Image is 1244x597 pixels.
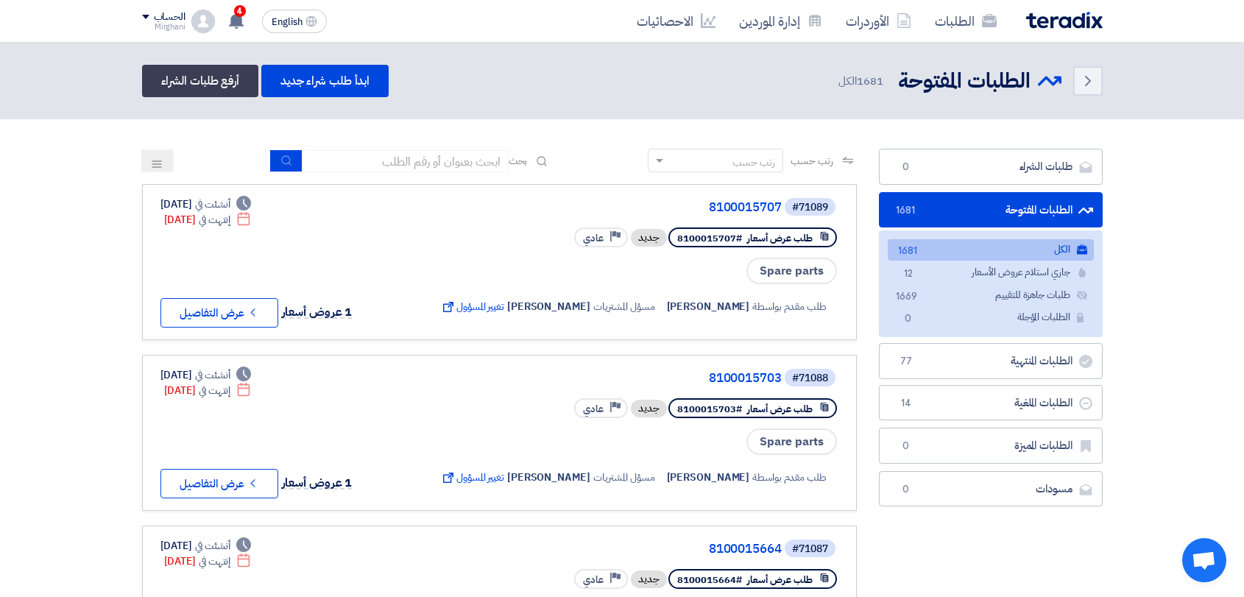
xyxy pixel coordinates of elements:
input: ابحث بعنوان أو رقم الطلب [303,150,509,172]
h2: الطلبات المفتوحة [898,67,1031,96]
span: تغيير المسؤول [440,470,504,485]
span: طلب مقدم بواسطة [752,470,827,485]
div: [DATE] [160,538,252,554]
div: [DATE] [164,383,252,398]
span: 1669 [900,289,917,305]
img: profile_test.png [191,10,215,33]
span: طلب مقدم بواسطة [752,299,827,314]
button: عرض التفاصيل [160,298,278,328]
a: الاحصائيات [625,4,727,38]
span: [PERSON_NAME] [667,299,750,314]
span: مسؤل المشتريات [593,470,655,485]
span: #8100015703 [677,402,742,416]
a: 8100015707 [487,201,782,214]
span: 12 [900,266,917,282]
div: جديد [631,229,667,247]
a: جاري استلام عروض الأسعار [888,262,1094,283]
span: إنتهت في [199,383,230,398]
div: [DATE] [164,212,252,227]
span: 0 [900,311,917,327]
a: 8100015664 [487,543,782,556]
a: الطلبات الملغية14 [879,385,1103,421]
div: الحساب [154,11,185,24]
span: إنتهت في [199,554,230,569]
a: الطلبات المؤجلة [888,307,1094,328]
span: Spare parts [746,258,837,284]
a: ابدأ طلب شراء جديد [261,65,389,97]
span: إنتهت في [199,212,230,227]
span: 0 [897,439,915,453]
span: 1681 [857,73,883,89]
a: 8100015703 [487,372,782,385]
div: Mirghani [142,23,185,31]
span: 77 [897,354,915,369]
span: تغيير المسؤول [440,299,504,314]
a: أرفع طلبات الشراء [142,65,258,97]
img: Teradix logo [1026,12,1103,29]
span: 1 عروض أسعار [282,303,353,321]
button: عرض التفاصيل [160,469,278,498]
span: #8100015707 [677,231,742,245]
a: مسودات0 [879,471,1103,507]
span: طلب عرض أسعار [747,231,813,245]
div: [DATE] [160,197,252,212]
span: [PERSON_NAME] [507,470,590,485]
button: English [262,10,327,33]
div: جديد [631,400,667,417]
span: 14 [897,396,915,411]
div: #71088 [792,373,828,384]
span: مسؤل المشتريات [593,299,655,314]
div: [DATE] [164,554,252,569]
span: طلب عرض أسعار [747,573,813,587]
span: أنشئت في [195,197,230,212]
a: الأوردرات [834,4,923,38]
span: Spare parts [746,428,837,455]
span: [PERSON_NAME] [667,470,750,485]
a: طلبات جاهزة للتقييم [888,285,1094,306]
span: 1681 [900,244,917,259]
div: #71087 [792,544,828,554]
span: أنشئت في [195,538,230,554]
a: الطلبات المميزة0 [879,428,1103,464]
span: رتب حسب [791,153,833,169]
div: [DATE] [160,367,252,383]
span: عادي [583,573,604,587]
span: 1 عروض أسعار [282,474,353,492]
a: طلبات الشراء0 [879,149,1103,185]
span: عادي [583,402,604,416]
a: Open chat [1182,538,1226,582]
span: عادي [583,231,604,245]
span: أنشئت في [195,367,230,383]
span: الكل [838,73,886,90]
span: 0 [897,160,915,174]
a: الطلبات المنتهية77 [879,343,1103,379]
a: الطلبات المفتوحة1681 [879,192,1103,228]
span: 0 [897,482,915,497]
span: بحث [509,153,528,169]
span: طلب عرض أسعار [747,402,813,416]
div: جديد [631,570,667,588]
span: #8100015664 [677,573,742,587]
span: 4 [234,5,246,17]
span: [PERSON_NAME] [507,299,590,314]
span: 1681 [897,203,915,218]
a: الطلبات [923,4,1008,38]
div: #71089 [792,202,828,213]
a: الكل [888,239,1094,261]
span: English [272,17,303,27]
div: رتب حسب [732,155,775,170]
a: إدارة الموردين [727,4,834,38]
